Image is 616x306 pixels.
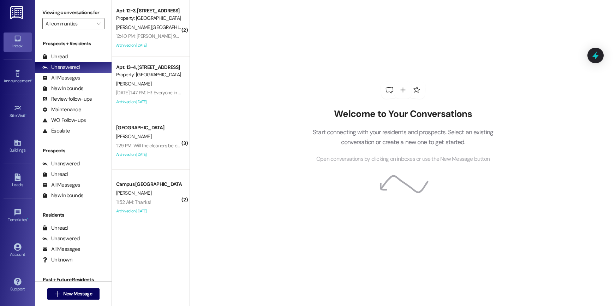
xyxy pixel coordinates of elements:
[116,14,181,22] div: Property: [GEOGRAPHIC_DATA]
[4,137,32,156] a: Buildings
[115,150,182,159] div: Archived on [DATE]
[116,89,449,96] div: [DATE] 1:47 PM: Hi! Everyone in my apartment is currently gone on a trip. We were wondering if yo...
[316,155,490,164] span: Open conversations by clicking on inboxes or use the New Message button
[116,199,151,205] div: 11:52 AM: Thanks!
[302,108,504,120] h2: Welcome to Your Conversations
[42,74,80,82] div: All Messages
[35,147,112,154] div: Prospects
[4,33,32,52] a: Inbox
[42,117,86,124] div: WO Follow-ups
[4,276,32,295] a: Support
[115,41,182,50] div: Archived on [DATE]
[10,6,25,19] img: ResiDesk Logo
[302,127,504,147] p: Start connecting with your residents and prospects. Select an existing conversation or create a n...
[42,95,92,103] div: Review follow-ups
[4,102,32,121] a: Site Visit •
[116,81,151,87] span: [PERSON_NAME]
[116,124,181,131] div: [GEOGRAPHIC_DATA]
[42,106,81,113] div: Maintenance
[115,207,182,216] div: Archived on [DATE]
[42,85,83,92] div: New Inbounds
[116,71,181,78] div: Property: [GEOGRAPHIC_DATA]
[47,288,100,300] button: New Message
[42,192,83,199] div: New Inbounds
[27,216,28,221] span: •
[42,171,68,178] div: Unread
[42,160,80,167] div: Unanswered
[42,7,104,18] label: Viewing conversations for
[4,206,32,225] a: Templates •
[35,276,112,283] div: Past + Future Residents
[46,18,93,29] input: All communities
[25,112,26,117] span: •
[116,24,196,30] span: [PERSON_NAME][GEOGRAPHIC_DATA]
[115,98,182,106] div: Archived on [DATE]
[42,64,80,71] div: Unanswered
[116,7,181,14] div: Apt. 12~3, [STREET_ADDRESS]
[42,127,70,135] div: Escalate
[116,181,181,188] div: Campus [GEOGRAPHIC_DATA]
[42,246,80,253] div: All Messages
[35,40,112,47] div: Prospects + Residents
[42,256,72,264] div: Unknown
[42,53,68,60] div: Unread
[42,181,80,189] div: All Messages
[116,64,181,71] div: Apt. 13~4, [STREET_ADDRESS]
[4,171,32,190] a: Leads
[35,211,112,219] div: Residents
[97,21,101,27] i: 
[42,224,68,232] div: Unread
[4,241,32,260] a: Account
[116,190,151,196] span: [PERSON_NAME]
[42,235,80,242] div: Unanswered
[116,133,151,140] span: [PERSON_NAME]
[116,142,417,149] div: 1:29 PM: Will the cleaners be coming before [DATE]? I will be moving in my furniture that day and...
[116,33,272,39] div: 12:40 PM: [PERSON_NAME] 9894147212 [EMAIL_ADDRESS][DOMAIN_NAME]
[31,77,32,82] span: •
